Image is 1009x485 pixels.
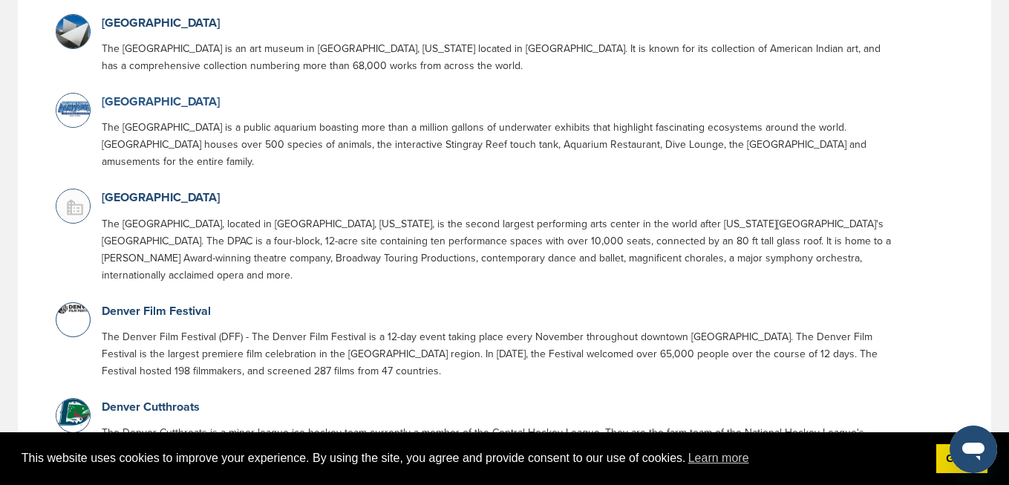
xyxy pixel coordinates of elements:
p: The [GEOGRAPHIC_DATA], located in [GEOGRAPHIC_DATA], [US_STATE], is the second largest performing... [102,215,895,284]
a: [GEOGRAPHIC_DATA] [102,94,220,109]
a: [GEOGRAPHIC_DATA] [102,190,220,205]
p: The Denver Film Festival (DFF) - The Denver Film Festival is a 12-day event taking place every No... [102,328,895,380]
img: Buildingmissing [56,189,94,227]
img: Open uri20141112 64162 1osjosx?1415809316 [56,399,94,426]
img: Data?1415807462 [56,15,94,51]
a: [GEOGRAPHIC_DATA] [102,16,220,30]
a: Denver Film Festival [102,304,211,319]
p: The [GEOGRAPHIC_DATA] is a public aquarium boasting more than a million gallons of underwater exh... [102,119,895,170]
a: Denver Cutthroats [102,400,200,414]
a: dismiss cookie message [936,444,987,474]
a: learn more about cookies [686,447,751,469]
p: The Denver Cutthroats is a minor league ice hockey team currently a member of the Central Hockey ... [102,424,895,475]
img: Open uri20141112 64162 oeq0ot?1415807951 [56,94,94,127]
iframe: Button to launch messaging window [950,426,997,473]
span: This website uses cookies to improve your experience. By using the site, you agree and provide co... [22,447,924,469]
img: Logo dff [56,303,94,314]
p: The [GEOGRAPHIC_DATA] is an art museum in [GEOGRAPHIC_DATA], [US_STATE] located in [GEOGRAPHIC_DA... [102,40,895,74]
